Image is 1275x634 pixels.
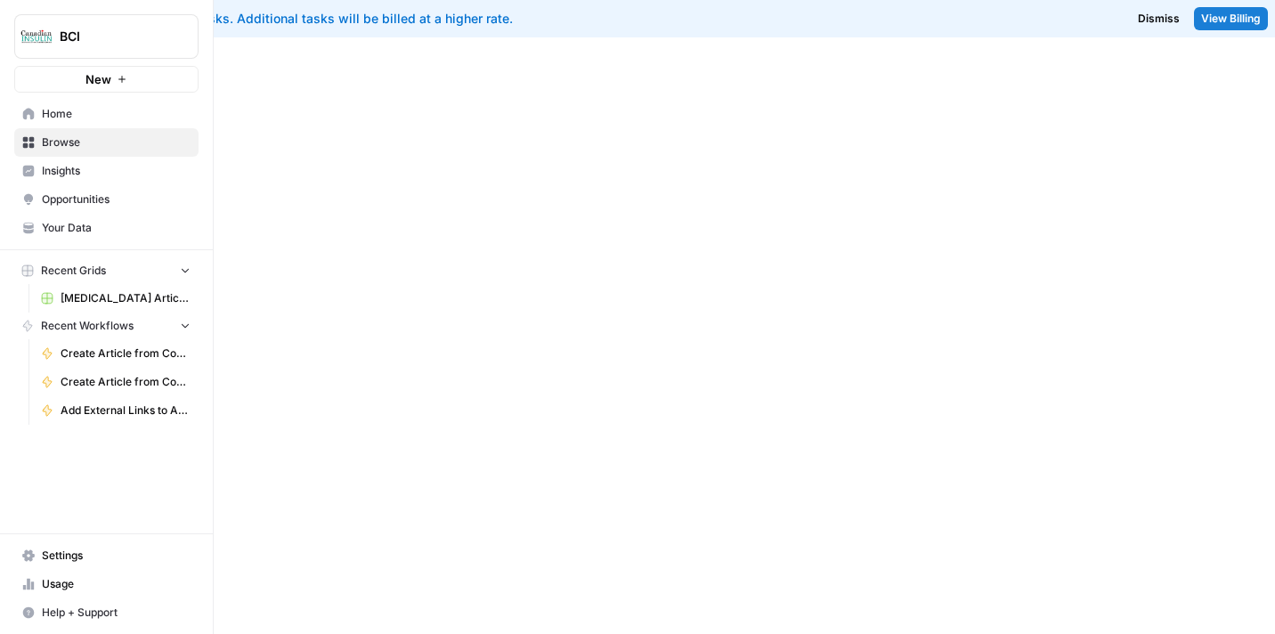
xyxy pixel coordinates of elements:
span: Insights [42,163,191,179]
span: Create Article from Content Brief - [PERSON_NAME] [61,374,191,390]
span: Opportunities [42,191,191,207]
a: Add External Links to Article [33,396,199,425]
span: Recent Workflows [41,318,134,334]
a: Usage [14,570,199,598]
a: Browse [14,128,199,157]
span: Browse [42,134,191,150]
button: Help + Support [14,598,199,627]
a: Your Data [14,214,199,242]
span: [MEDICAL_DATA] Articles [61,290,191,306]
span: Usage [42,576,191,592]
a: Insights [14,157,199,185]
span: Settings [42,548,191,564]
button: Recent Grids [14,257,199,284]
span: Dismiss [1138,11,1180,27]
div: You've used your included tasks. Additional tasks will be billed at a higher rate. [14,10,818,28]
span: New [85,70,111,88]
span: Create Article from Content Brief - [MEDICAL_DATA] [61,345,191,362]
a: Opportunities [14,185,199,214]
button: Recent Workflows [14,313,199,339]
span: Your Data [42,220,191,236]
span: View Billing [1201,11,1261,27]
a: [MEDICAL_DATA] Articles [33,284,199,313]
a: Create Article from Content Brief - [MEDICAL_DATA] [33,339,199,368]
a: Home [14,100,199,128]
img: BCI Logo [20,20,53,53]
span: Home [42,106,191,122]
a: View Billing [1194,7,1268,30]
span: Add External Links to Article [61,402,191,419]
button: New [14,66,199,93]
a: Settings [14,541,199,570]
span: Recent Grids [41,263,106,279]
button: Workspace: BCI [14,14,199,59]
span: BCI [60,28,167,45]
button: Dismiss [1131,7,1187,30]
a: Create Article from Content Brief - [PERSON_NAME] [33,368,199,396]
span: Help + Support [42,605,191,621]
